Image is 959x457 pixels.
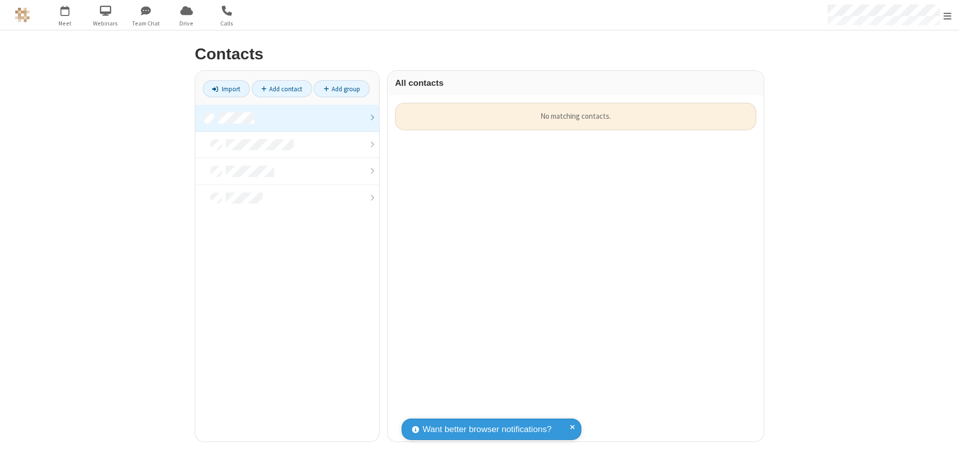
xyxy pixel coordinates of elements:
[127,19,165,28] span: Team Chat
[203,80,250,97] a: Import
[395,78,756,88] h3: All contacts
[252,80,312,97] a: Add contact
[423,423,551,436] span: Want better browser notifications?
[87,19,124,28] span: Webinars
[168,19,205,28] span: Drive
[46,19,84,28] span: Meet
[934,431,952,450] iframe: Chat
[314,80,370,97] a: Add group
[195,45,764,63] h2: Contacts
[15,7,30,22] img: QA Selenium DO NOT DELETE OR CHANGE
[208,19,246,28] span: Calls
[395,103,756,130] div: No matching contacts.
[388,95,764,442] div: grid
